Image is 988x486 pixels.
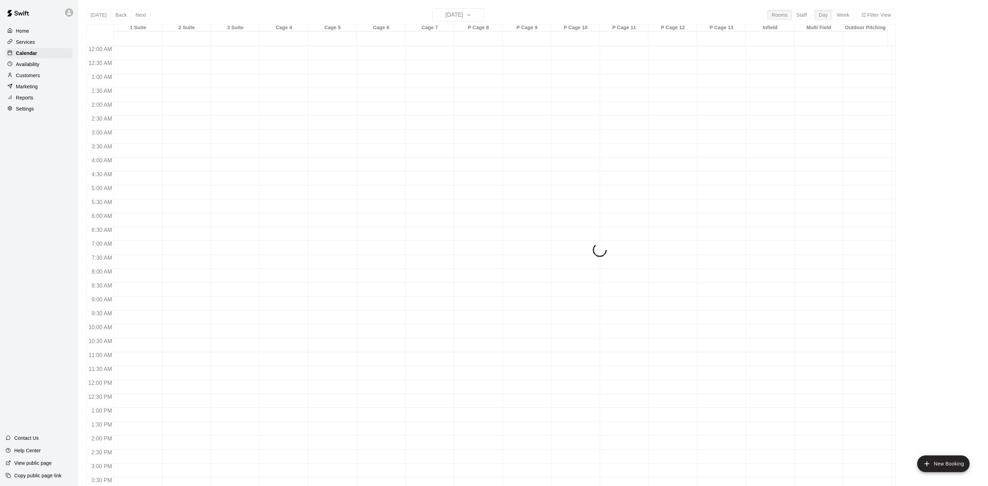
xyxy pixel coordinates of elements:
[16,94,33,101] p: Reports
[16,39,35,46] p: Services
[14,447,41,454] p: Help Center
[90,297,114,302] span: 9:00 AM
[6,48,73,58] a: Calendar
[90,449,114,455] span: 2:30 PM
[16,50,37,57] p: Calendar
[90,269,114,275] span: 8:00 AM
[6,92,73,103] a: Reports
[648,25,697,31] div: P Cage 12
[90,144,114,149] span: 3:30 AM
[90,199,114,205] span: 5:30 AM
[87,60,114,66] span: 12:30 AM
[90,171,114,177] span: 4:30 AM
[6,70,73,81] a: Customers
[90,463,114,469] span: 3:00 PM
[843,25,891,31] div: Outdoor Pitching 1
[308,25,357,31] div: Cage 5
[6,37,73,47] a: Services
[86,380,114,386] span: 12:00 PM
[90,283,114,289] span: 8:30 AM
[87,324,114,330] span: 10:00 AM
[259,25,308,31] div: Cage 4
[454,25,503,31] div: P Cage 8
[90,88,114,94] span: 1:30 AM
[90,74,114,80] span: 1:00 AM
[746,25,794,31] div: Infield
[357,25,405,31] div: Cage 6
[697,25,746,31] div: P Cage 13
[14,435,39,442] p: Contact Us
[90,255,114,261] span: 7:30 AM
[90,130,114,136] span: 3:00 AM
[87,352,114,358] span: 11:00 AM
[14,472,61,479] p: Copy public page link
[90,241,114,247] span: 7:00 AM
[114,25,162,31] div: 1 Suite
[6,104,73,114] a: Settings
[6,81,73,92] a: Marketing
[16,72,40,79] p: Customers
[14,460,52,467] p: View public page
[87,338,114,344] span: 10:30 AM
[87,366,114,372] span: 11:30 AM
[90,436,114,442] span: 2:00 PM
[211,25,259,31] div: 3 Suite
[90,310,114,316] span: 9:30 AM
[86,394,114,400] span: 12:30 PM
[6,26,73,36] a: Home
[600,25,648,31] div: P Cage 11
[90,227,114,233] span: 6:30 AM
[87,46,114,52] span: 12:00 AM
[16,105,34,112] p: Settings
[551,25,600,31] div: P Cage 10
[90,116,114,122] span: 2:30 AM
[162,25,211,31] div: 2 Suite
[90,102,114,108] span: 2:00 AM
[90,477,114,483] span: 3:30 PM
[794,25,843,31] div: Multi Field
[90,408,114,414] span: 1:00 PM
[90,185,114,191] span: 5:00 AM
[16,83,38,90] p: Marketing
[503,25,551,31] div: P Cage 9
[90,213,114,219] span: 6:00 AM
[16,61,40,68] p: Availability
[16,27,29,34] p: Home
[90,157,114,163] span: 4:00 AM
[6,59,73,70] a: Availability
[90,422,114,428] span: 1:30 PM
[405,25,454,31] div: Cage 7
